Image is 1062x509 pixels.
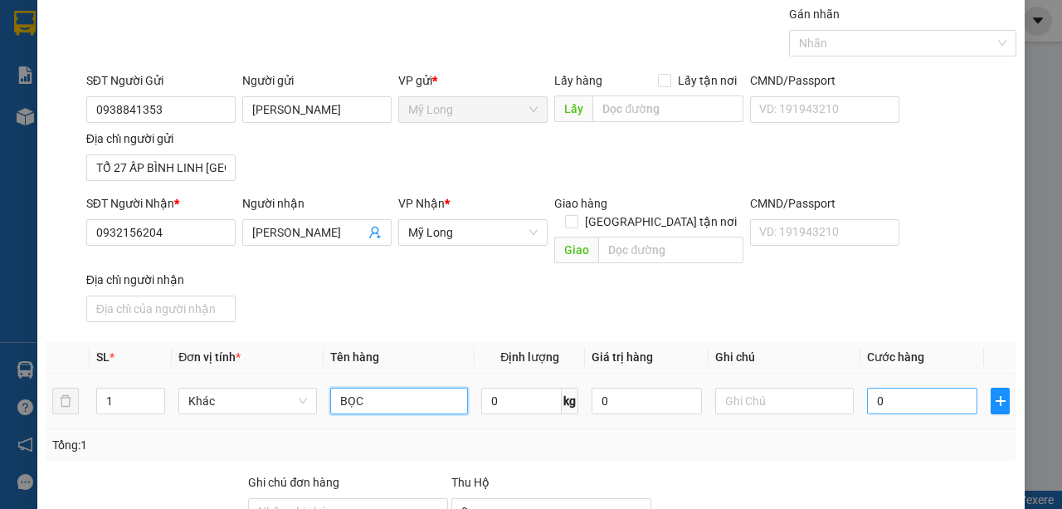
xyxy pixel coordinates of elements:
[709,341,860,374] th: Ghi chú
[86,154,236,181] input: Địa chỉ của người gửi
[554,95,592,122] span: Lấy
[991,388,1010,414] button: plus
[194,71,328,95] div: 0339300097
[598,237,743,263] input: Dọc đường
[789,7,840,21] label: Gán nhãn
[242,194,392,213] div: Người nhận
[86,194,236,213] div: SĐT Người Nhận
[194,51,328,71] div: [PERSON_NAME]
[52,388,79,414] button: delete
[408,220,538,245] span: Mỹ Long
[451,476,490,489] span: Thu Hộ
[14,14,183,34] div: Mỹ Long
[14,54,183,77] div: 0932989875
[248,476,339,489] label: Ghi chú đơn hàng
[867,350,924,364] span: Cước hàng
[188,389,307,414] span: Khác
[368,226,382,239] span: user-add
[398,197,445,210] span: VP Nhận
[178,350,241,364] span: Đơn vị tính
[671,71,743,90] span: Lấy tận nơi
[330,350,379,364] span: Tên hàng
[194,14,234,32] span: Nhận:
[242,71,392,90] div: Người gửi
[330,388,469,414] input: VD: Bàn, Ghế
[554,197,607,210] span: Giao hàng
[578,213,743,231] span: [GEOGRAPHIC_DATA] tận nơi
[592,95,743,122] input: Dọc đường
[750,194,899,213] div: CMND/Passport
[194,14,328,51] div: [PERSON_NAME]
[86,271,236,289] div: Địa chỉ người nhận
[991,394,1009,408] span: plus
[86,296,236,322] input: Địa chỉ của người nhận
[14,77,183,137] div: TỔ 18 ẤP [GEOGRAPHIC_DATA] [GEOGRAPHIC_DATA]
[715,388,854,414] input: Ghi Chú
[96,350,110,364] span: SL
[398,71,548,90] div: VP gửi
[562,388,578,414] span: kg
[52,436,412,454] div: Tổng: 1
[500,350,559,364] span: Định lượng
[86,130,236,148] div: Địa chỉ người gửi
[750,71,899,90] div: CMND/Passport
[592,388,702,414] input: 0
[554,237,598,263] span: Giao
[554,74,602,87] span: Lấy hàng
[592,350,653,364] span: Giá trị hàng
[408,97,538,122] span: Mỹ Long
[14,16,40,33] span: Gửi:
[14,34,183,54] div: [PERSON_NAME]
[86,71,236,90] div: SĐT Người Gửi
